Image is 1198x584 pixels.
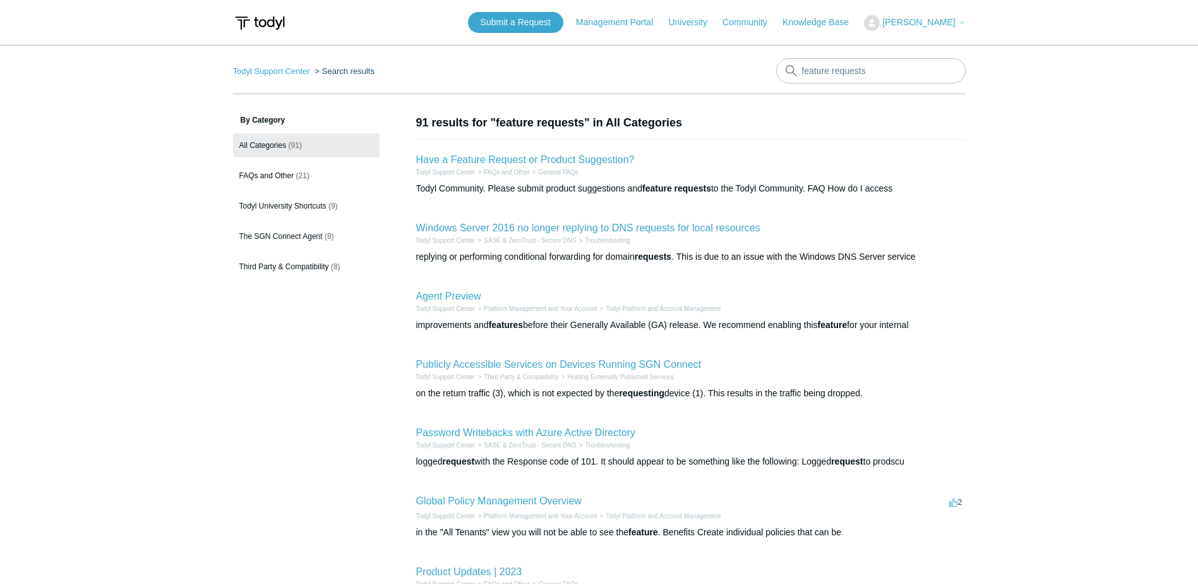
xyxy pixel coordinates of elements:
li: Hosting Externally Published Services [559,372,674,382]
a: University [668,16,719,29]
a: Global Policy Management Overview [416,496,582,506]
a: Todyl Support Center [416,237,476,244]
em: requests [635,252,671,262]
em: feature [628,527,658,537]
span: (8) [325,232,334,241]
li: SASE & ZeroTrust - Secure DNS [475,236,576,245]
a: SASE & ZeroTrust - Secure DNS [484,442,576,449]
div: logged with the Response code of 101. It should appear to be something like the following: Logged... [416,455,966,468]
li: Todyl Support Center [416,372,476,382]
a: Platform Management and Your Account [484,305,597,312]
a: Todyl Support Center [416,305,476,312]
div: in the "All Tenants" view you will not be able to see the . Benefits Create individual policies t... [416,526,966,539]
li: Troubleshooting [577,236,630,245]
a: Windows Server 2016 no longer replying to DNS requests for local resources [416,222,760,233]
a: SASE & ZeroTrust - Secure DNS [484,237,576,244]
span: 2 [949,497,962,507]
a: Third Party & Compatibility [484,374,558,380]
div: replying or performing conditional forwarding for domain . This is due to an issue with the Windo... [416,250,966,264]
em: request [443,456,475,466]
li: Todyl Platform and Account Management [597,304,721,313]
a: Management Portal [576,16,666,29]
span: (21) [296,171,309,180]
h1: 91 results for "feature requests" in All Categories [416,114,966,131]
a: Troubleshooting [585,237,630,244]
a: Todyl Platform and Account Management [606,513,721,520]
a: FAQs and Other (21) [233,164,380,188]
span: (8) [331,262,340,271]
a: Submit a Request [468,12,563,33]
div: improvements and before their Generally Available (GA) release. We recommend enabling this for yo... [416,319,966,332]
a: Platform Management and Your Account [484,513,597,520]
li: Todyl Support Center [416,304,476,313]
a: All Categories (91) [233,133,380,157]
span: Third Party & Compatibility [239,262,329,271]
span: All Categories [239,141,287,150]
a: General FAQs [538,169,578,176]
a: Todyl Support Center [416,513,476,520]
a: Product Updates | 2023 [416,566,522,577]
img: Todyl Support Center Help Center home page [233,11,287,35]
a: Password Writebacks with Azure Active Directory [416,427,635,438]
a: Publicly Accessible Services on Devices Running SGN Connect [416,359,702,370]
li: Todyl Support Center [416,511,476,521]
a: Knowledge Base [782,16,861,29]
li: Third Party & Compatibility [475,372,558,382]
li: Search results [312,66,374,76]
span: The SGN Connect Agent [239,232,323,241]
li: General FAQs [530,167,578,177]
a: Todyl University Shortcuts (9) [233,194,380,218]
span: Todyl University Shortcuts [239,202,326,210]
a: Third Party & Compatibility (8) [233,255,380,279]
em: requesting [619,388,664,398]
input: Search [776,58,966,83]
a: Todyl Support Center [233,66,310,76]
a: Hosting Externally Published Services [568,374,674,380]
li: Platform Management and Your Account [475,511,597,521]
li: Todyl Support Center [416,167,476,177]
a: FAQs and Other [484,169,529,176]
a: Todyl Platform and Account Management [606,305,721,312]
li: Todyl Support Center [416,441,476,450]
li: Todyl Support Center [416,236,476,245]
a: Agent Preview [416,291,481,301]
a: Community [722,16,780,29]
span: [PERSON_NAME] [882,17,955,27]
li: Todyl Support Center [233,66,313,76]
a: Todyl Support Center [416,442,476,449]
span: (91) [289,141,302,150]
a: Have a Feature Request or Product Suggestion? [416,154,635,165]
span: (9) [328,202,338,210]
li: Troubleshooting [577,441,630,450]
em: request [831,456,863,466]
li: FAQs and Other [475,167,529,177]
li: Platform Management and Your Account [475,304,597,313]
li: Todyl Platform and Account Management [597,511,721,521]
em: feature requests [642,183,711,193]
li: SASE & ZeroTrust - Secure DNS [475,441,576,450]
button: [PERSON_NAME] [864,15,965,31]
em: features [489,320,523,330]
a: Todyl Support Center [416,169,476,176]
h3: By Category [233,114,380,126]
a: Troubleshooting [585,442,630,449]
span: FAQs and Other [239,171,294,180]
div: on the return traffic (3), which is not expected by the device (1). This results in the traffic b... [416,387,966,400]
a: The SGN Connect Agent (8) [233,224,380,248]
em: feature [818,320,848,330]
div: Todyl Community. Please submit product suggestions and to the Todyl Community. FAQ How do I access [416,182,966,195]
a: Todyl Support Center [416,374,476,380]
